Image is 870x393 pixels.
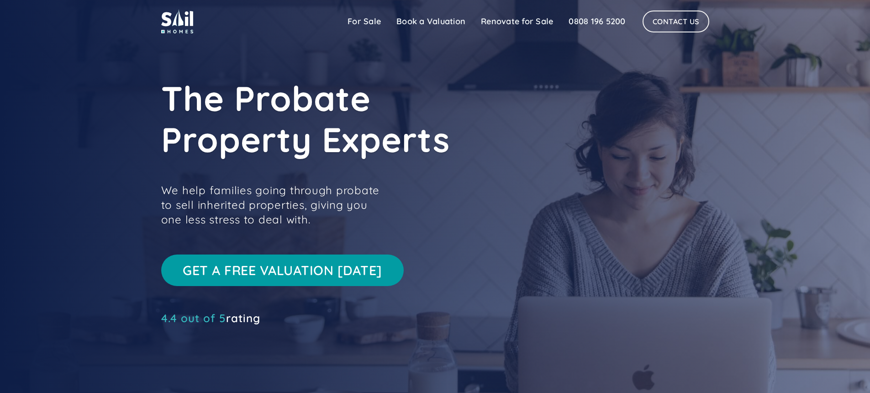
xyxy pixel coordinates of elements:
[161,9,193,33] img: sail home logo
[161,311,226,325] span: 4.4 out of 5
[161,313,260,323] div: rating
[161,313,260,323] a: 4.4 out of 5rating
[340,12,389,31] a: For Sale
[389,12,473,31] a: Book a Valuation
[161,183,390,227] p: We help families going through probate to sell inherited properties, giving you one less stress t...
[161,327,298,338] iframe: Customer reviews powered by Trustpilot
[561,12,633,31] a: 0808 196 5200
[161,78,572,160] h1: The Probate Property Experts
[473,12,561,31] a: Renovate for Sale
[643,11,709,32] a: Contact Us
[161,255,404,287] a: Get a free valuation [DATE]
